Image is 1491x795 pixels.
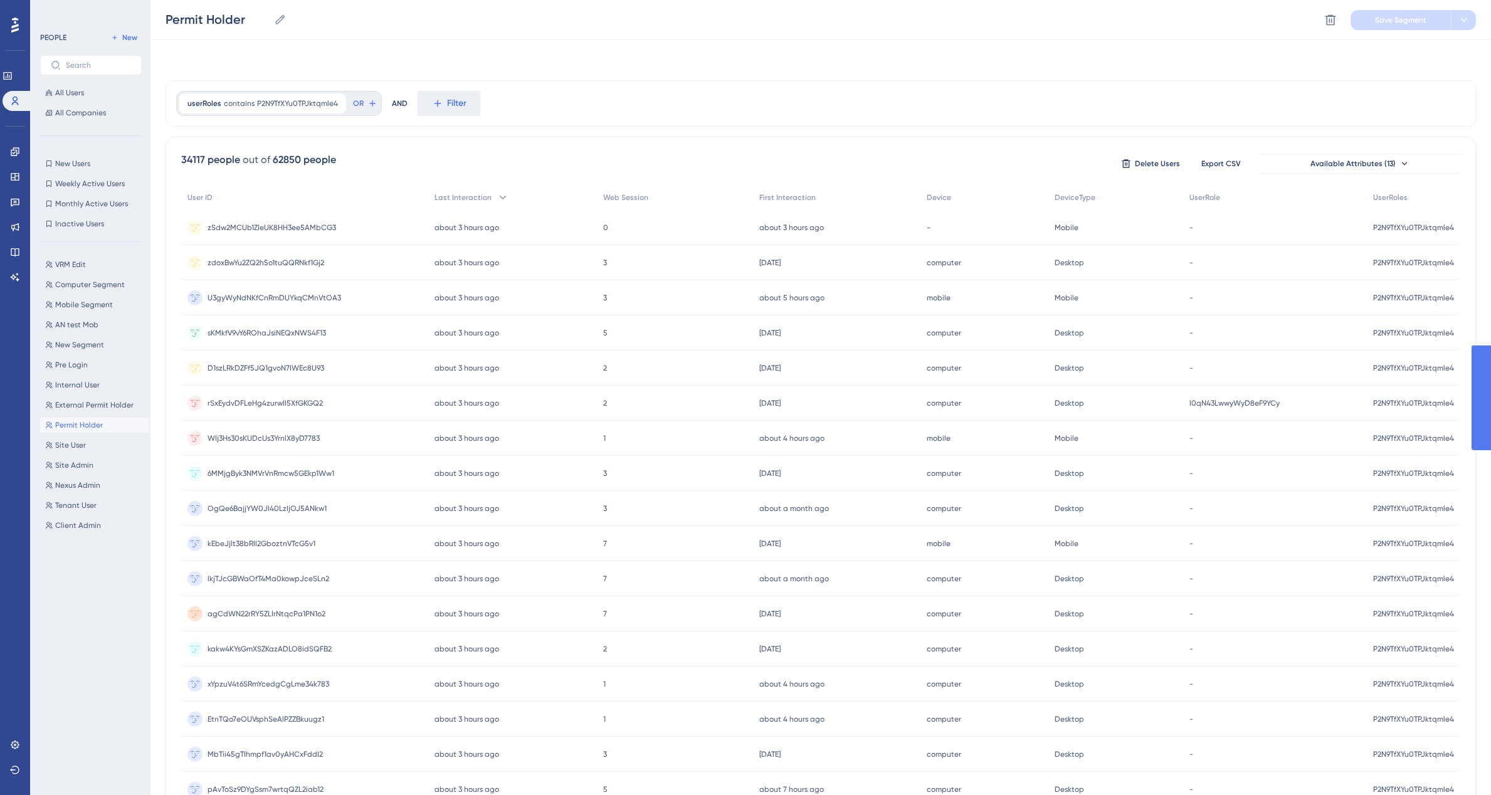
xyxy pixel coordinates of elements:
[1373,574,1454,584] span: P2N9TfXYu0TPJktqmle4
[208,574,329,584] span: lkjTJcGBWaOfT4Ma0kowpJceSLn2
[1055,784,1084,794] span: Desktop
[40,438,149,453] button: Site User
[40,518,149,533] button: Client Admin
[55,460,93,470] span: Site Admin
[208,328,326,338] span: sKMkfV9vY6ROhaJsiNEQxNWS4F13
[187,192,213,203] span: User ID
[418,91,480,116] button: Filter
[208,644,332,654] span: kakw4KYsGmXSZKazADLO8idSQFB2
[40,257,149,272] button: VRM Edit
[759,609,781,618] time: [DATE]
[1189,503,1193,513] span: -
[1055,644,1084,654] span: Desktop
[603,539,607,549] span: 7
[1373,433,1454,443] span: P2N9TfXYu0TPJktqmle4
[181,152,240,167] div: 34117 people
[208,398,323,408] span: rSxEydvDFLeHg4zurwll5XfGKGQ2
[1055,398,1084,408] span: Desktop
[927,503,961,513] span: computer
[55,179,125,189] span: Weekly Active Users
[603,503,607,513] span: 3
[224,98,255,108] span: contains
[1055,679,1084,689] span: Desktop
[1189,398,1280,408] span: l0qN43LwwyWyD8eF9YCy
[1310,159,1396,169] span: Available Attributes (13)
[1373,679,1454,689] span: P2N9TfXYu0TPJktqmle4
[759,504,829,513] time: about a month ago
[107,30,142,45] button: New
[435,192,492,203] span: Last Interaction
[435,504,499,513] time: about 3 hours ago
[40,317,149,332] button: AN test Mob
[603,679,606,689] span: 1
[927,398,961,408] span: computer
[927,192,951,203] span: Device
[1373,363,1454,373] span: P2N9TfXYu0TPJktqmle4
[208,714,324,724] span: EtnTQo7eOUVsphSeAlPZZBkuugz1
[1055,223,1078,233] span: Mobile
[40,337,149,352] button: New Segment
[55,199,128,209] span: Monthly Active Users
[1119,154,1182,174] button: Delete Users
[1373,609,1454,619] span: P2N9TfXYu0TPJktqmle4
[435,785,499,794] time: about 3 hours ago
[759,645,781,653] time: [DATE]
[1189,154,1252,174] button: Export CSV
[603,192,648,203] span: Web Session
[40,377,149,392] button: Internal User
[759,469,781,478] time: [DATE]
[208,679,329,689] span: xYpzuV4t6SRmYcedgCgLme34k783
[759,399,781,408] time: [DATE]
[1189,609,1193,619] span: -
[55,320,98,330] span: AN test Mob
[1055,328,1084,338] span: Desktop
[1189,714,1193,724] span: -
[1055,363,1084,373] span: Desktop
[55,400,134,410] span: External Permit Holder
[1135,159,1180,169] span: Delete Users
[1373,714,1454,724] span: P2N9TfXYu0TPJktqmle4
[243,152,270,167] div: out of
[40,33,66,43] div: PEOPLE
[1373,468,1454,478] span: P2N9TfXYu0TPJktqmle4
[759,434,825,443] time: about 4 hours ago
[603,223,608,233] span: 0
[1373,749,1454,759] span: P2N9TfXYu0TPJktqmle4
[1055,192,1095,203] span: DeviceType
[40,196,142,211] button: Monthly Active Users
[353,98,364,108] span: OR
[447,96,466,111] span: Filter
[1189,328,1193,338] span: -
[1189,363,1193,373] span: -
[40,216,142,231] button: Inactive Users
[351,93,379,113] button: OR
[55,380,100,390] span: Internal User
[40,418,149,433] button: Permit Holder
[55,260,86,270] span: VRM Edit
[55,520,101,530] span: Client Admin
[435,609,499,618] time: about 3 hours ago
[55,108,106,118] span: All Companies
[1189,644,1193,654] span: -
[759,258,781,267] time: [DATE]
[55,219,104,229] span: Inactive Users
[1189,223,1193,233] span: -
[1055,468,1084,478] span: Desktop
[1373,784,1454,794] span: P2N9TfXYu0TPJktqmle4
[66,61,131,70] input: Search
[1373,539,1454,549] span: P2N9TfXYu0TPJktqmle4
[927,363,961,373] span: computer
[1189,679,1193,689] span: -
[1055,749,1084,759] span: Desktop
[1055,503,1084,513] span: Desktop
[1055,574,1084,584] span: Desktop
[927,784,961,794] span: computer
[1055,539,1078,549] span: Mobile
[208,609,325,619] span: agCdWN22rRY5ZLIrNtqcPa1PN1o2
[1189,574,1193,584] span: -
[927,609,961,619] span: computer
[1189,192,1220,203] span: UserRole
[208,433,320,443] span: WIj3Hs30sKUDcUs3YrnlX8yD7783
[208,223,336,233] span: zSdw2MCUb1ZIeUK8HH3ee5AMbCG3
[927,644,961,654] span: computer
